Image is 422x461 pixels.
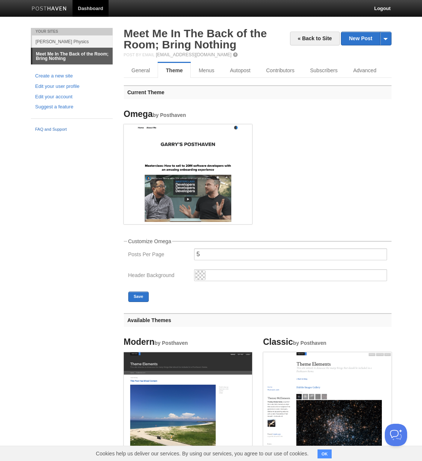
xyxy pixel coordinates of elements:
h3: Current Theme [124,85,392,99]
h4: Omega [124,109,252,119]
h4: Classic [263,337,392,347]
iframe: Help Scout Beacon - Open [385,424,407,446]
label: Posts Per Page [128,252,190,259]
a: Contributors [258,63,302,78]
a: Create a new site [35,72,108,80]
a: Subscribers [302,63,345,78]
button: Save [128,292,149,302]
a: Edit your user profile [35,83,108,90]
button: OK [318,449,332,458]
img: Screenshot [263,352,392,449]
a: New Post [341,32,391,45]
a: General [124,63,158,78]
a: FAQ and Support [35,126,108,133]
a: Theme [158,63,191,78]
a: [PERSON_NAME] Physics [32,35,113,48]
label: Header Background [128,273,190,280]
a: Autopost [222,63,258,78]
img: Screenshot [124,352,252,449]
a: [EMAIL_ADDRESS][DOMAIN_NAME] [156,52,231,57]
legend: Customize Omega [127,239,173,244]
a: « Back to Site [290,32,340,45]
span: Post by Email [124,53,155,57]
span: Cookies help us deliver our services. By using our services, you agree to our use of cookies. [88,446,316,461]
small: by Posthaven [293,340,326,346]
a: Meet Me In The Back of the Room; Bring Nothing [124,27,267,51]
li: Your Sites [31,28,113,35]
img: Posthaven-bar [32,6,67,12]
a: Meet Me In The Back of the Room; Bring Nothing [32,48,113,64]
a: Menus [191,63,222,78]
small: by Posthaven [155,340,188,346]
a: Suggest a feature [35,103,108,111]
h4: Modern [124,337,252,347]
a: Edit your account [35,93,108,101]
h3: Available Themes [124,313,392,327]
small: by Posthaven [152,112,186,118]
a: Advanced [345,63,384,78]
img: Screenshot [124,124,252,222]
